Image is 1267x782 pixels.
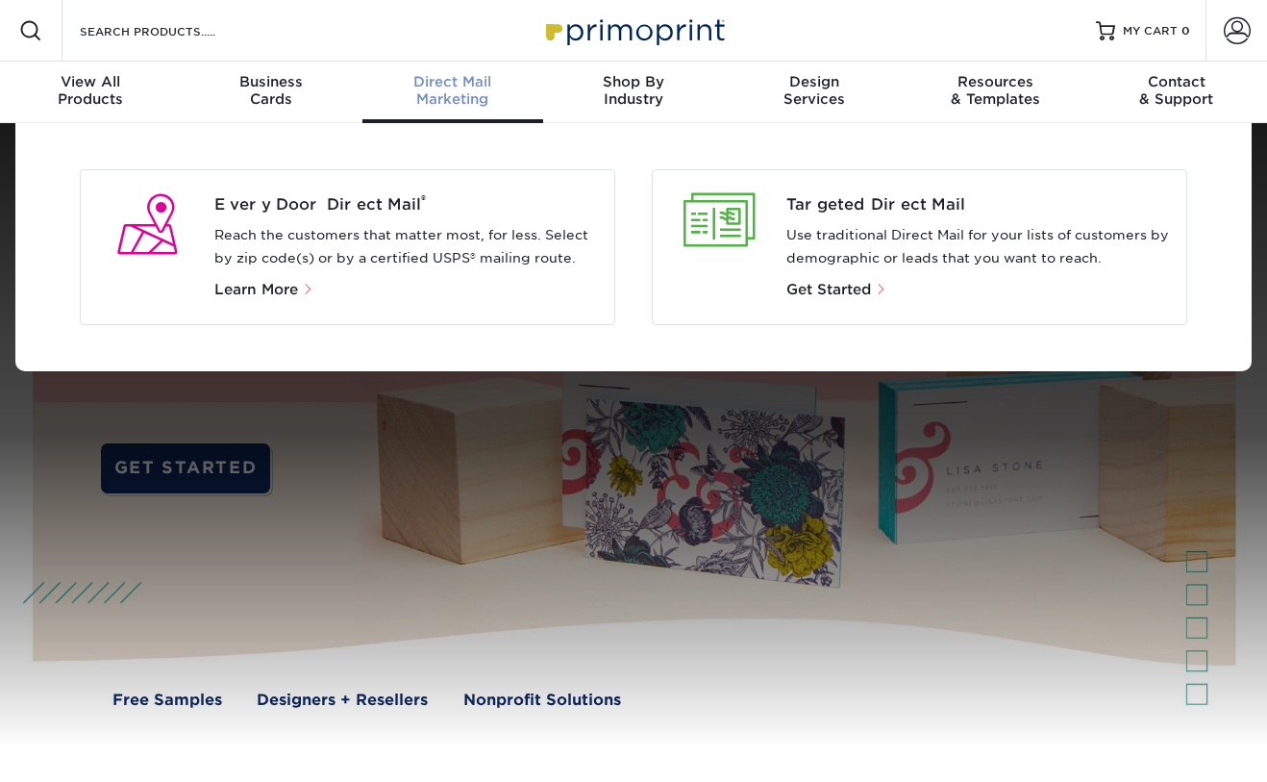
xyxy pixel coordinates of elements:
[724,73,905,90] span: Design
[214,224,600,270] p: Reach the customers that matter most, for less. Select by zip code(s) or by a certified USPS® mai...
[214,283,322,297] a: Learn More
[1086,73,1267,108] div: & Support
[214,193,600,216] a: Every Door Direct Mail®
[1181,24,1190,38] span: 0
[181,73,361,90] span: Business
[181,62,361,123] a: BusinessCards
[905,62,1085,123] a: Resources& Templates
[181,73,361,108] div: Cards
[786,193,1172,216] a: Targeted Direct Mail
[1086,73,1267,90] span: Contact
[537,10,730,51] img: Primoprint
[362,73,543,90] span: Direct Mail
[905,73,1085,108] div: & Templates
[786,224,1172,270] p: Use traditional Direct Mail for your lists of customers by demographic or leads that you want to ...
[543,73,724,108] div: Industry
[214,193,600,216] span: Every Door Direct Mail
[786,281,871,298] span: Get Started
[905,73,1085,90] span: Resources
[362,62,543,123] a: Direct MailMarketing
[724,62,905,123] a: DesignServices
[543,73,724,90] span: Shop By
[78,19,265,42] input: SEARCH PRODUCTS.....
[786,283,887,297] a: Get Started
[421,192,426,207] sup: ®
[362,73,543,108] div: Marketing
[724,73,905,108] div: Services
[214,281,298,298] span: Learn More
[543,62,724,123] a: Shop ByIndustry
[1123,23,1178,39] span: MY CART
[1086,62,1267,123] a: Contact& Support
